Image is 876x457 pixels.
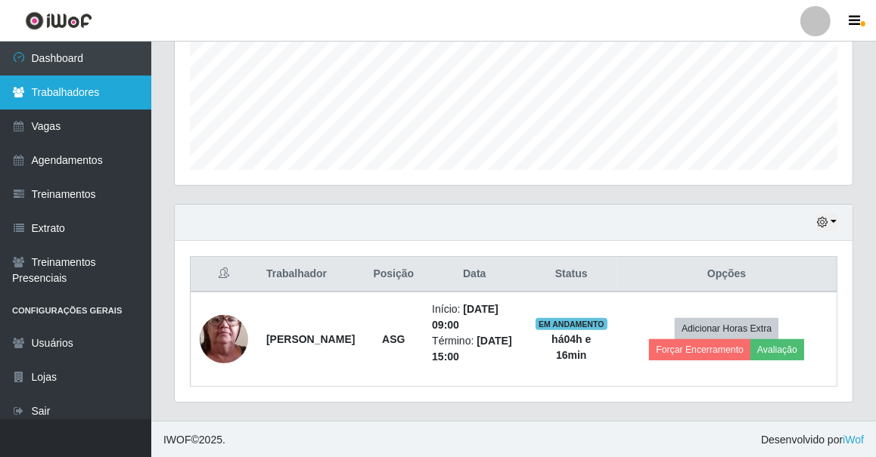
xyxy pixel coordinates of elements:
a: iWof [843,434,864,446]
th: Status [526,257,617,292]
li: Término: [432,333,517,365]
th: Trabalhador [257,257,364,292]
button: Avaliação [750,339,804,360]
strong: [PERSON_NAME] [266,333,355,345]
th: Opções [617,257,837,292]
span: Desenvolvido por [761,432,864,448]
span: IWOF [163,434,191,446]
button: Forçar Encerramento [649,339,750,360]
img: CoreUI Logo [25,11,92,30]
th: Posição [364,257,423,292]
time: [DATE] 09:00 [432,303,499,331]
strong: há 04 h e 16 min [551,333,591,361]
span: EM ANDAMENTO [536,318,607,330]
span: © 2025 . [163,432,225,448]
li: Início: [432,301,517,333]
strong: ASG [382,333,405,345]
th: Data [423,257,526,292]
img: 1744294731442.jpeg [200,286,248,393]
button: Adicionar Horas Extra [675,318,778,339]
